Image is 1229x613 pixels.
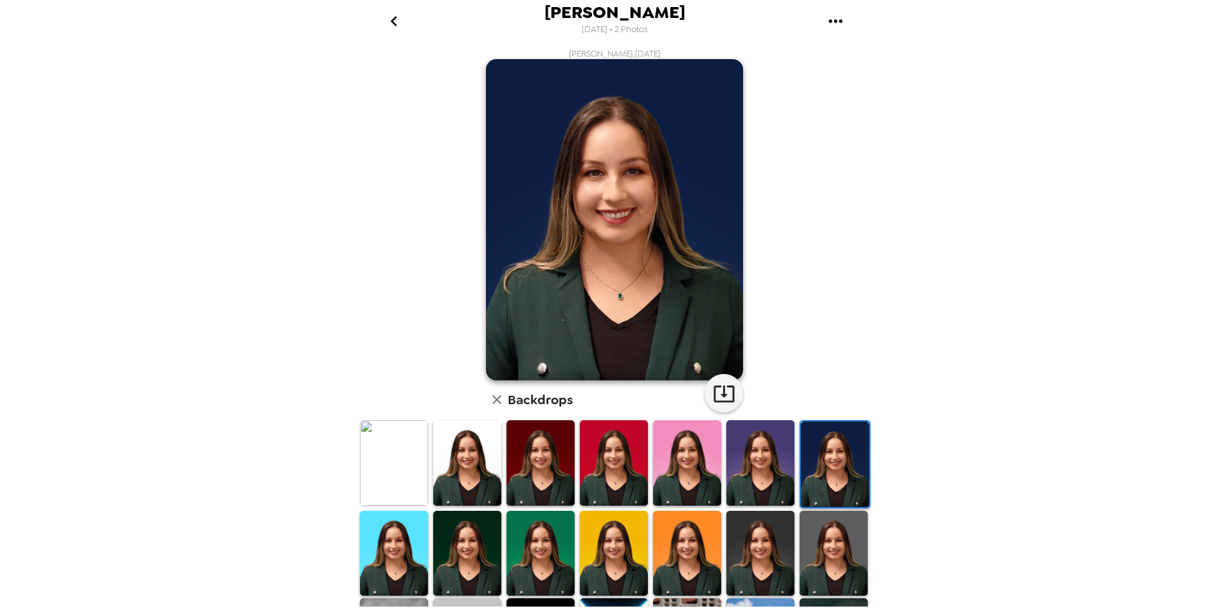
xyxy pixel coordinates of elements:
img: user [486,59,743,380]
h6: Backdrops [508,389,573,410]
span: [PERSON_NAME] [544,4,685,21]
span: [PERSON_NAME] , [DATE] [569,48,661,59]
img: Original [360,420,428,505]
span: [DATE] • 2 Photos [582,21,648,39]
